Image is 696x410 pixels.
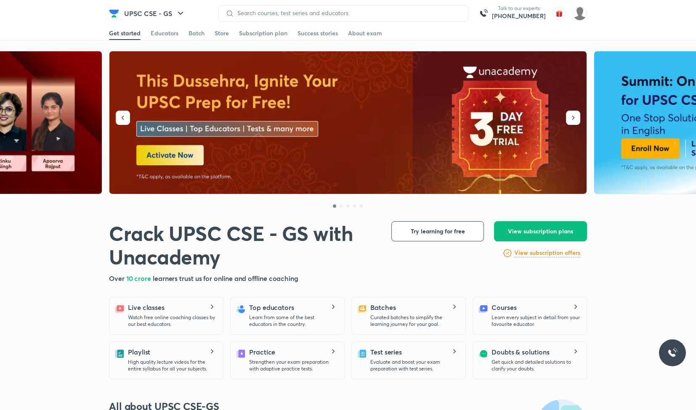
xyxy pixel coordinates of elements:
h5: Top educators [249,302,294,312]
a: Success stories [298,26,338,40]
h5: Test series [370,347,402,357]
div: Success stories [298,29,338,37]
a: Educators [151,26,178,40]
div: About exam [348,29,382,37]
p: Get quick and detailed solutions to clarify your doubts. [491,359,580,372]
h6: View subscription offers [514,249,580,257]
h5: Batches [370,302,396,312]
a: Subscription plan [239,26,287,40]
div: Subscription plan [239,29,287,37]
h5: Practice [249,347,275,357]
img: Company Logo [109,8,119,19]
a: View subscription offers [514,248,580,258]
span: Over [109,274,126,283]
span: Try learning for free [411,227,465,235]
span: 10 crore [126,274,153,283]
button: Try learning for free [391,221,484,241]
h1: Crack UPSC CSE - GS with Unacademy [109,221,378,268]
p: Learn from some of the best educators in the country. [249,314,337,328]
a: Batch [189,26,205,40]
p: High quality lecture videos for the entire syllabus for all your subjects. [128,359,216,372]
p: Learn every subject in detail from your favourite educator. [491,314,580,328]
h5: Doubts & solutions [491,347,550,357]
p: Evaluate and boost your exam preparation with test series. [370,359,459,372]
a: About exam [348,26,382,40]
img: Diveesha Deevela [573,6,587,21]
h5: Courses [491,302,516,312]
input: Search courses, test series and educators [234,10,461,16]
p: Talk to our experts [492,5,546,12]
p: Watch free online coaching classes by our best educators. [128,314,216,328]
h5: Playlist [128,347,150,357]
a: Get started [109,26,141,40]
h5: Live classes [128,302,165,312]
div: Get started [109,29,141,37]
img: ttu [667,348,677,358]
div: Batch [189,29,205,37]
img: call-us [475,5,492,22]
div: Educators [151,29,178,37]
span: learners trust us for online and offline coaching [153,274,298,283]
p: Strengthen your exam preparation with adaptive practice tests. [249,359,337,372]
img: avatar [553,7,566,20]
a: Store [215,26,229,40]
button: UPSC CSE - GS [119,5,191,22]
button: View subscription plans [494,221,587,241]
p: Curated batches to simplify the learning journey for your goal. [370,314,459,328]
div: Store [215,29,229,37]
span: View subscription plans [508,227,573,235]
a: [PHONE_NUMBER] [492,12,546,20]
